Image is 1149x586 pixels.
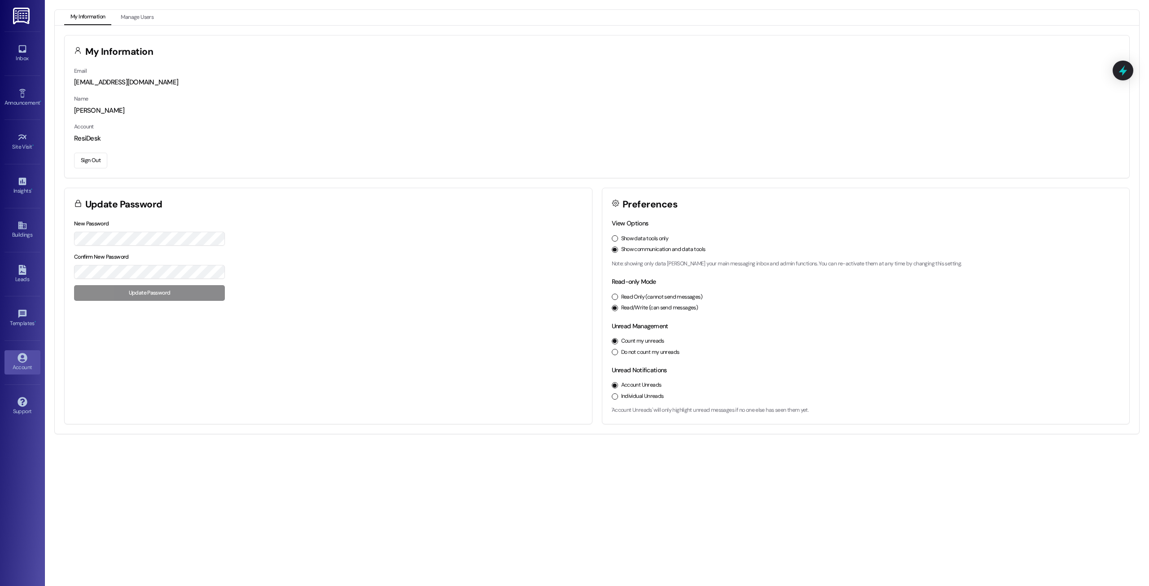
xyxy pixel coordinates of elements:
button: Sign Out [74,153,107,168]
label: Unread Management [612,322,668,330]
label: Read-only Mode [612,278,656,286]
span: • [35,319,36,325]
button: My Information [64,10,111,25]
h3: Update Password [85,200,162,209]
h3: Preferences [623,200,677,209]
label: Account Unreads [621,381,662,389]
label: Read Only (cannot send messages) [621,293,702,301]
a: Buildings [4,218,40,242]
label: Count my unreads [621,337,664,345]
div: ResiDesk [74,134,1120,143]
label: Do not count my unreads [621,348,680,357]
a: Inbox [4,41,40,66]
a: Support [4,394,40,419]
button: Manage Users [114,10,160,25]
label: Read/Write (can send messages) [621,304,698,312]
div: [PERSON_NAME] [74,106,1120,115]
label: Account [74,123,94,130]
label: Email [74,67,87,75]
label: Individual Unreads [621,392,664,401]
label: Show communication and data tools [621,246,706,254]
span: • [40,98,41,105]
span: • [31,186,32,193]
a: Insights • [4,174,40,198]
a: Leads [4,262,40,286]
label: Name [74,95,88,102]
a: Account [4,350,40,375]
p: Note: showing only data [PERSON_NAME] your main messaging inbox and admin functions. You can re-a... [612,260,1120,268]
div: [EMAIL_ADDRESS][DOMAIN_NAME] [74,78,1120,87]
label: Show data tools only [621,235,669,243]
label: Confirm New Password [74,253,129,260]
label: New Password [74,220,109,227]
label: Unread Notifications [612,366,667,374]
label: View Options [612,219,649,227]
p: 'Account Unreads' will only highlight unread messages if no one else has seen them yet. [612,406,1120,414]
img: ResiDesk Logo [13,8,31,24]
a: Templates • [4,306,40,330]
span: • [32,142,34,149]
h3: My Information [85,47,153,57]
a: Site Visit • [4,130,40,154]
